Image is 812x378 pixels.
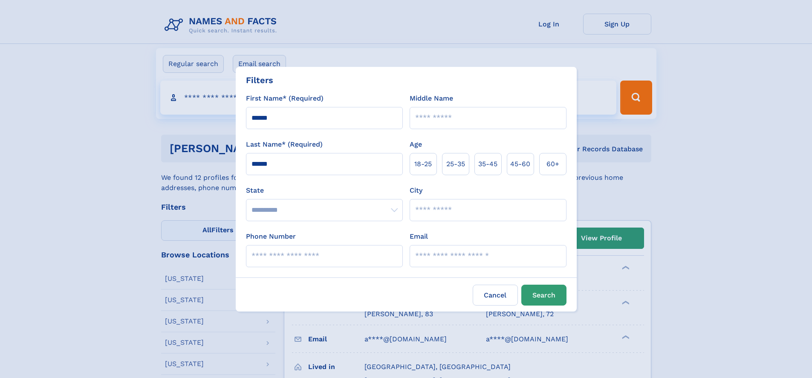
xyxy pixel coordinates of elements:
[410,185,422,196] label: City
[410,139,422,150] label: Age
[546,159,559,169] span: 60+
[246,139,323,150] label: Last Name* (Required)
[473,285,518,306] label: Cancel
[246,93,324,104] label: First Name* (Required)
[246,74,273,87] div: Filters
[246,185,403,196] label: State
[510,159,530,169] span: 45‑60
[521,285,566,306] button: Search
[446,159,465,169] span: 25‑35
[410,231,428,242] label: Email
[414,159,432,169] span: 18‑25
[478,159,497,169] span: 35‑45
[410,93,453,104] label: Middle Name
[246,231,296,242] label: Phone Number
